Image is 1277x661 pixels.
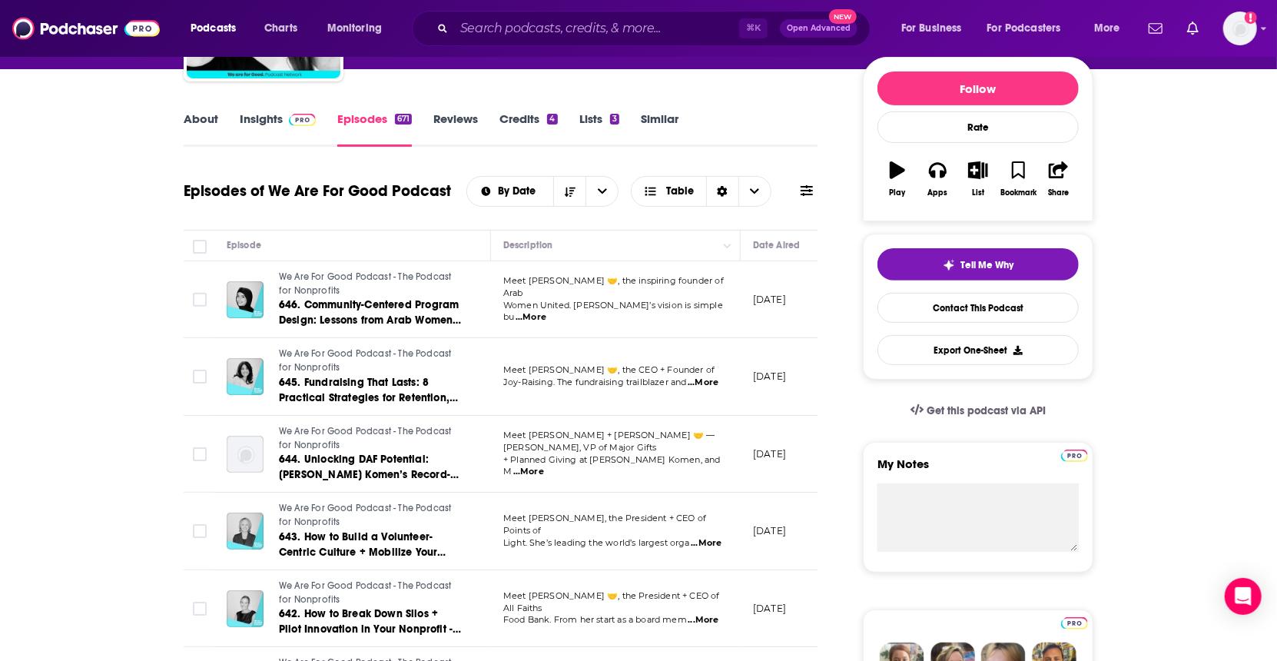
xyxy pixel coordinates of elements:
[503,537,690,548] span: Light. She’s leading the world’s largest orga
[337,111,412,147] a: Episodes671
[1039,151,1079,207] button: Share
[688,614,718,626] span: ...More
[227,236,261,254] div: Episode
[641,111,678,147] a: Similar
[279,606,463,637] a: 642. How to Break Down Silos + Pilot Innovation in Your Nonprofit - [PERSON_NAME], All Faiths Foo...
[499,111,557,147] a: Credits4
[503,364,715,375] span: Meet [PERSON_NAME] 🤝, the CEO + Founder of
[547,114,557,125] div: 4
[279,530,463,560] a: 643. How to Build a Volunteer-Centric Culture + Mobilize Your Volunteers - [PERSON_NAME], Points ...
[240,111,316,147] a: InsightsPodchaser Pro
[193,447,207,461] span: Toggle select row
[739,18,768,38] span: ⌘ K
[753,236,800,254] div: Date Aired
[1245,12,1257,24] svg: Add a profile image
[12,14,160,43] img: Podchaser - Follow, Share and Rate Podcasts
[877,293,1079,323] a: Contact This Podcast
[193,524,207,538] span: Toggle select row
[753,293,786,306] p: [DATE]
[503,275,724,298] span: Meet [PERSON_NAME] 🤝, the inspiring founder of Arab
[503,236,552,254] div: Description
[503,430,715,453] span: Meet [PERSON_NAME] + [PERSON_NAME] 🤝 — [PERSON_NAME], VP of Major Gifts
[877,335,1079,365] button: Export One-Sheet
[553,177,585,206] button: Sort Direction
[317,16,402,41] button: open menu
[1225,578,1262,615] div: Open Intercom Messenger
[631,176,771,207] button: Choose View
[961,259,1014,271] span: Tell Me Why
[503,300,723,323] span: Women United. [PERSON_NAME]’s vision is simple bu
[1181,15,1205,42] a: Show notifications dropdown
[691,537,721,550] span: ...More
[1223,12,1257,45] button: Show profile menu
[503,590,720,613] span: Meet [PERSON_NAME] 🤝, the President + CEO of All Faiths
[433,111,478,147] a: Reviews
[877,457,1079,483] label: My Notes
[279,271,463,297] a: We Are For Good Podcast - The Podcast for Nonprofits
[1223,12,1257,45] img: User Profile
[516,311,546,324] span: ...More
[787,25,851,32] span: Open Advanced
[279,376,458,435] span: 645. Fundraising That Lasts: 8 Practical Strategies for Retention, Revenue, and Campaigns - [PERS...
[467,186,554,197] button: open menu
[426,11,885,46] div: Search podcasts, credits, & more...
[279,580,451,605] span: We Are For Good Podcast - The Podcast for Nonprofits
[279,503,451,527] span: We Are For Good Podcast - The Podcast for Nonprofits
[395,114,412,125] div: 671
[454,16,739,41] input: Search podcasts, credits, & more...
[503,513,706,536] span: Meet [PERSON_NAME], the President + CEO of Points of
[688,377,718,389] span: ...More
[180,16,256,41] button: open menu
[977,16,1083,41] button: open menu
[498,186,541,197] span: By Date
[1094,18,1120,39] span: More
[466,176,619,207] h2: Choose List sort
[706,177,738,206] div: Sort Direction
[877,71,1079,105] button: Follow
[254,16,307,41] a: Charts
[780,19,857,38] button: Open AdvancedNew
[943,259,955,271] img: tell me why sparkle
[927,404,1046,417] span: Get this podcast via API
[279,580,463,606] a: We Are For Good Podcast - The Podcast for Nonprofits
[718,237,737,255] button: Column Actions
[193,293,207,307] span: Toggle select row
[279,271,451,296] span: We Are For Good Podcast - The Podcast for Nonprofits
[289,114,316,126] img: Podchaser Pro
[279,298,461,342] span: 646. Community-Centered Program Design: Lessons from Arab Women United - [PERSON_NAME]
[998,151,1038,207] button: Bookmark
[877,151,917,207] button: Play
[890,188,906,198] div: Play
[898,392,1058,430] a: Get this podcast via API
[958,151,998,207] button: List
[610,114,619,125] div: 3
[987,18,1061,39] span: For Podcasters
[503,454,721,477] span: + Planned Giving at [PERSON_NAME] Komen, and M
[184,181,451,201] h1: Episodes of We Are For Good Podcast
[279,530,461,590] span: 643. How to Build a Volunteer-Centric Culture + Mobilize Your Volunteers - [PERSON_NAME], Points ...
[877,111,1079,143] div: Rate
[1061,617,1088,629] img: Podchaser Pro
[901,18,962,39] span: For Business
[1061,450,1088,462] img: Podchaser Pro
[972,188,984,198] div: List
[193,370,207,384] span: Toggle select row
[1048,188,1069,198] div: Share
[829,9,857,24] span: New
[279,453,459,527] span: 644. Unlocking DAF Potential: [PERSON_NAME] Komen’s Record-Breaking $267,000 DAF Day - [PERSON_NA...
[891,16,981,41] button: open menu
[1143,15,1169,42] a: Show notifications dropdown
[1061,447,1088,462] a: Pro website
[1000,188,1037,198] div: Bookmark
[279,502,463,529] a: We Are For Good Podcast - The Podcast for Nonprofits
[1223,12,1257,45] span: Logged in as KTMSseat4
[753,447,786,460] p: [DATE]
[279,297,463,328] a: 646. Community-Centered Program Design: Lessons from Arab Women United - [PERSON_NAME]
[279,375,463,406] a: 645. Fundraising That Lasts: 8 Practical Strategies for Retention, Revenue, and Campaigns - [PERS...
[279,347,463,374] a: We Are For Good Podcast - The Podcast for Nonprofits
[753,602,786,615] p: [DATE]
[279,426,451,450] span: We Are For Good Podcast - The Podcast for Nonprofits
[191,18,236,39] span: Podcasts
